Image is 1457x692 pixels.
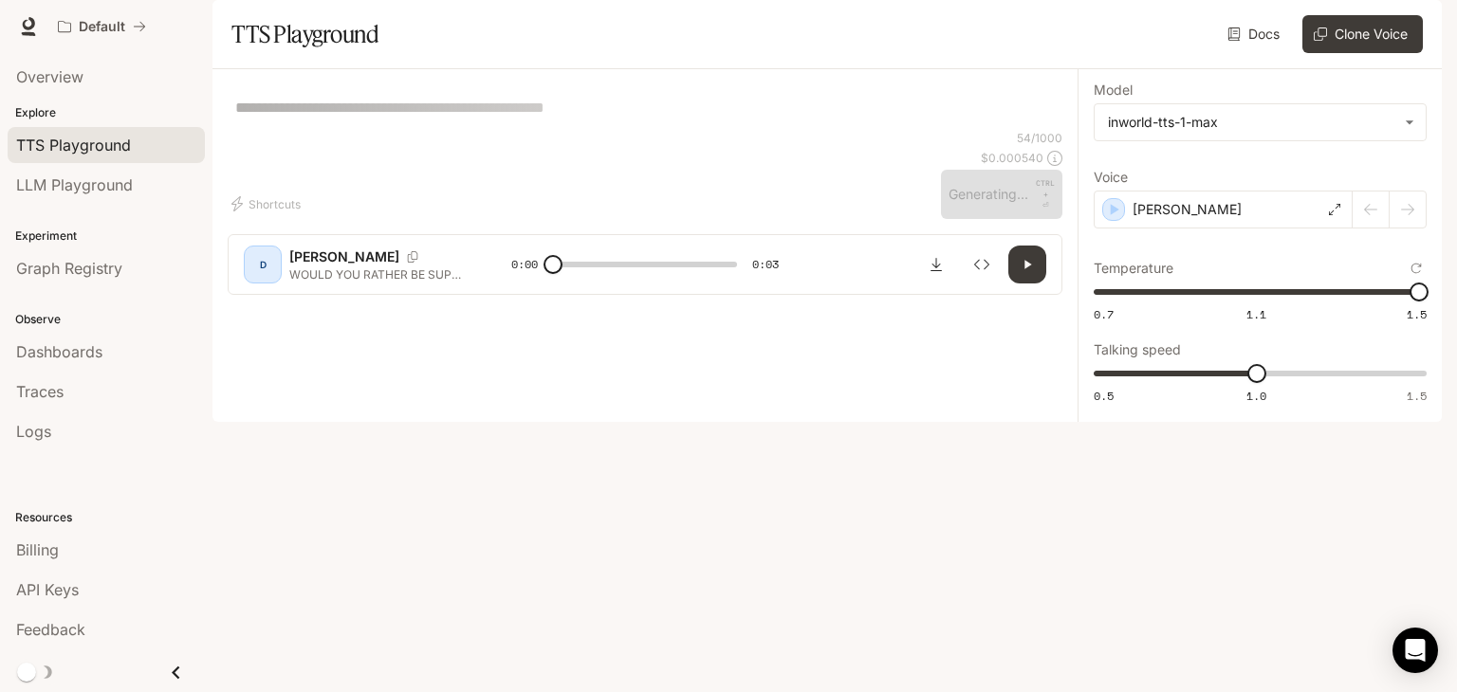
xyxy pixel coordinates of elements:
[289,266,466,282] p: WOULD YOU RATHER BE SUPER STRONG 💪 OR SUPER SMART 🧠?
[1094,262,1173,275] p: Temperature
[231,15,378,53] h1: TTS Playground
[1094,343,1181,356] p: Talking speed
[1094,306,1114,322] span: 0.7
[1407,306,1427,322] span: 1.5
[1017,130,1062,146] p: 54 / 1000
[248,249,278,280] div: D
[1094,83,1133,97] p: Model
[1094,388,1114,404] span: 0.5
[1133,200,1242,219] p: [PERSON_NAME]
[289,247,399,266] p: [PERSON_NAME]
[228,189,308,219] button: Shortcuts
[1302,15,1423,53] button: Clone Voice
[963,246,1001,283] button: Inspect
[752,255,779,274] span: 0:03
[49,8,155,46] button: All workspaces
[1108,113,1395,132] div: inworld-tts-1-max
[981,150,1043,166] p: $ 0.000540
[511,255,538,274] span: 0:00
[1224,15,1287,53] a: Docs
[1406,258,1427,279] button: Reset to default
[1246,306,1266,322] span: 1.1
[1246,388,1266,404] span: 1.0
[79,19,125,35] p: Default
[399,251,426,263] button: Copy Voice ID
[1094,171,1128,184] p: Voice
[1392,628,1438,673] div: Open Intercom Messenger
[1095,104,1426,140] div: inworld-tts-1-max
[917,246,955,283] button: Download audio
[1407,388,1427,404] span: 1.5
